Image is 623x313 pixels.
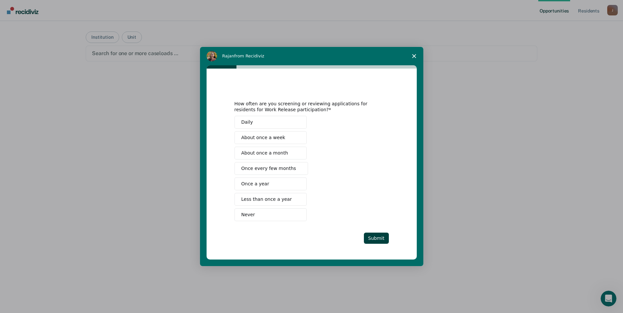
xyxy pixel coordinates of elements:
[364,233,389,244] button: Submit
[234,208,307,221] button: Never
[241,150,288,156] span: About once a month
[234,53,264,58] span: from Recidiviz
[405,47,423,65] span: Close survey
[234,147,307,159] button: About once a month
[234,116,307,129] button: Daily
[241,134,285,141] span: About once a week
[207,51,217,61] img: Profile image for Rajan
[234,162,308,175] button: Once every few months
[234,177,307,190] button: Once a year
[241,211,255,218] span: Never
[241,196,292,203] span: Less than once a year
[241,119,253,126] span: Daily
[234,131,307,144] button: About once a week
[241,180,269,187] span: Once a year
[222,53,234,58] span: Rajan
[234,193,307,206] button: Less than once a year
[241,165,296,172] span: Once every few months
[234,101,379,113] div: How often are you screening or reviewing applications for residents for Work Release participation?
